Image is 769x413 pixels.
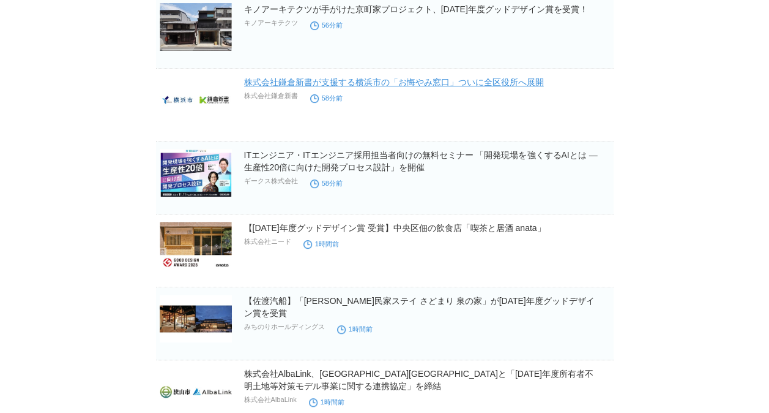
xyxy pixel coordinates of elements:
[244,77,544,87] a: 株式会社鎌倉新書が支援する横浜市の「お悔やみ窓口」ついに全区役所へ展開
[244,176,298,186] p: ギークス株式会社
[310,94,343,102] time: 58分前
[160,149,232,197] img: ITエンジニア・ITエンジニア採用担当者向けの無料セミナー 「開発現場を強くするAIとは — 生産性20倍に向けた開発プロセス設計」を開催
[244,91,298,100] p: 株式会社鎌倉新書
[309,398,344,406] time: 1時間前
[244,369,593,391] a: 株式会社AlbaLink、[GEOGRAPHIC_DATA][GEOGRAPHIC_DATA]と「[DATE]年度所有者不明土地等対策モデル事業に関する連携協定」を締結
[310,180,343,187] time: 58分前
[160,76,232,124] img: 株式会社鎌倉新書が支援する横浜市の「お悔やみ窓口」ついに全区役所へ展開
[244,322,325,332] p: みちのりホールディングス
[337,325,373,333] time: 1時間前
[244,237,291,246] p: 株式会社ニード
[244,223,546,233] a: 【[DATE]年度グッドデザイン賞 受賞】中央区佃の飲食店「喫茶と居酒 anata」
[160,295,232,343] img: 【佐渡汽船】「佐渡古民家ステイ さどまり 泉の家」が2025年度グッドデザイン賞を受賞
[244,4,588,14] a: キノアーキテクツが手がけた京町家プロジェクト、[DATE]年度グッドデザイン賞を受賞！
[310,21,343,29] time: 56分前
[160,3,232,51] img: キノアーキテクツが手がけた京町家プロジェクト、2025年度グッドデザイン賞を受賞！
[160,222,232,270] img: 【2025年度グッドデザイン賞 受賞】中央区佃の飲食店「喫茶と居酒 anata」
[244,150,598,172] a: ITエンジニア・ITエンジニア採用担当者向けの無料セミナー 「開発現場を強くするAIとは — 生産性20倍に向けた開発プロセス設計」を開催
[303,240,339,248] time: 1時間前
[244,18,298,28] p: キノアーキテクツ
[244,296,595,318] a: 【佐渡汽船】「[PERSON_NAME]民家ステイ さどまり 泉の家」が[DATE]年度グッドデザイン賞を受賞
[244,395,297,404] p: 株式会社AlbaLink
